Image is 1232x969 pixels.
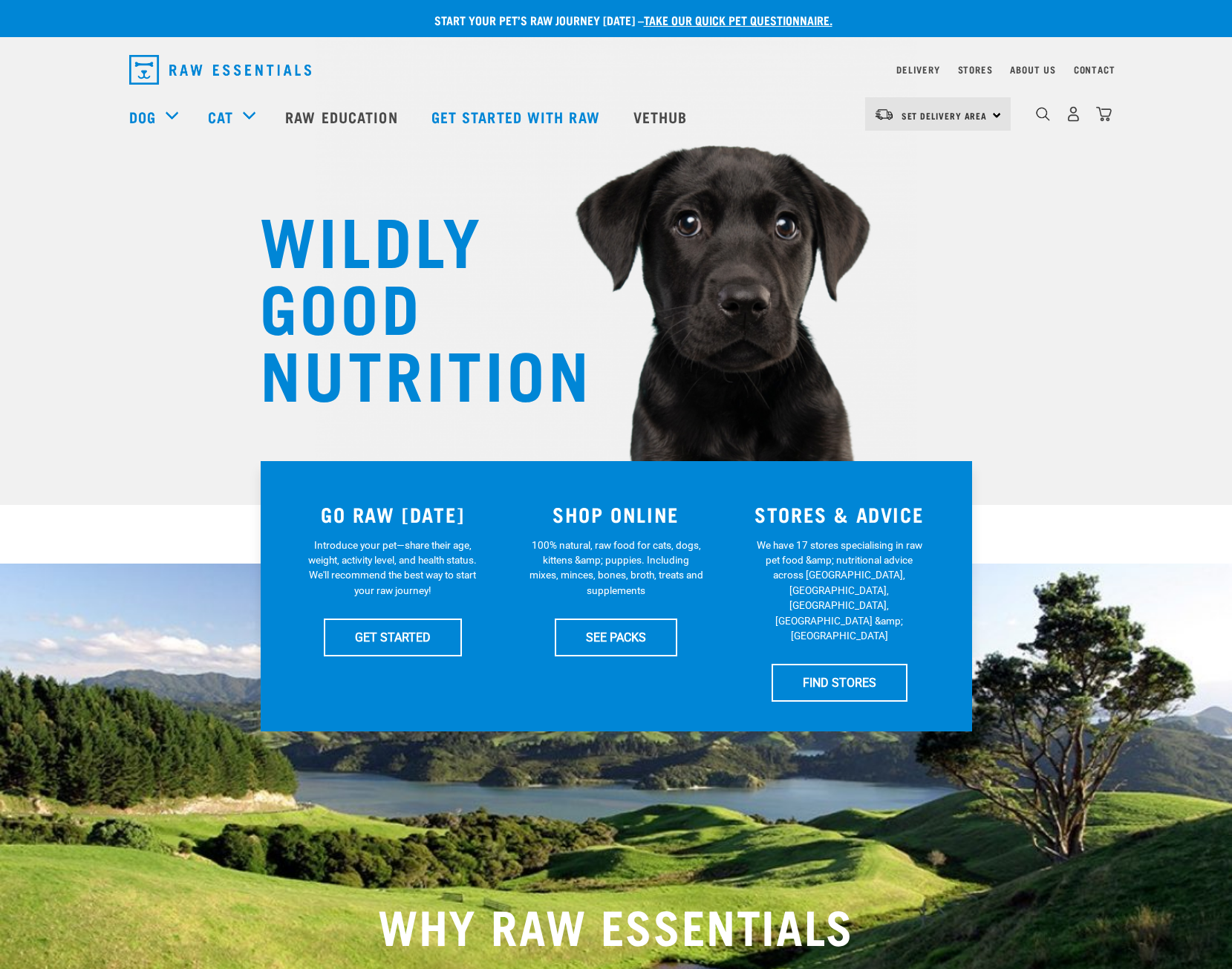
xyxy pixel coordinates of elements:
h2: WHY RAW ESSENTIALS [129,898,1104,951]
a: Stores [958,67,993,72]
span: Set Delivery Area [902,113,988,118]
h3: SHOP ONLINE [513,503,719,526]
h1: WILDLY GOOD NUTRITION [260,204,557,405]
p: 100% natural, raw food for cats, dogs, kittens &amp; puppies. Including mixes, minces, bones, bro... [529,538,703,598]
a: FIND STORES [772,664,907,701]
a: Dog [129,105,156,128]
img: van-moving.png [874,108,894,121]
img: user.png [1066,106,1081,122]
img: home-icon@2x.png [1096,106,1112,122]
a: Vethub [619,87,706,146]
a: Contact [1074,67,1115,72]
a: Raw Education [270,87,416,146]
a: SEE PACKS [555,619,677,656]
nav: dropdown navigation [117,49,1115,91]
a: GET STARTED [324,619,462,656]
p: We have 17 stores specialising in raw pet food &amp; nutritional advice across [GEOGRAPHIC_DATA],... [752,538,927,644]
a: Cat [208,105,233,128]
a: Get started with Raw [417,87,619,146]
h3: STORES & ADVICE [737,503,942,526]
a: About Us [1010,67,1055,72]
img: home-icon-1@2x.png [1036,107,1050,121]
h3: GO RAW [DATE] [290,503,496,526]
a: Delivery [896,67,939,72]
img: Raw Essentials Logo [129,55,311,85]
a: take our quick pet questionnaire. [644,16,832,23]
p: Introduce your pet—share their age, weight, activity level, and health status. We'll recommend th... [305,538,480,598]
